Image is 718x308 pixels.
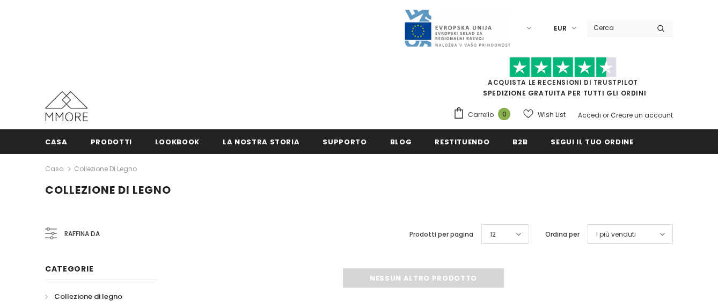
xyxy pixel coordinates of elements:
span: Wish List [538,109,566,120]
a: Carrello 0 [453,107,516,123]
span: Segui il tuo ordine [551,137,633,147]
span: Collezione di legno [45,182,171,197]
span: Collezione di legno [54,291,122,302]
span: 0 [498,108,510,120]
span: La nostra storia [223,137,299,147]
span: Restituendo [435,137,489,147]
a: Collezione di legno [74,164,137,173]
span: Carrello [468,109,494,120]
img: Fidati di Pilot Stars [509,57,617,78]
span: 12 [490,229,496,240]
span: Blog [390,137,412,147]
img: Javni Razpis [404,9,511,48]
span: Prodotti [91,137,132,147]
span: EUR [554,23,567,34]
label: Ordina per [545,229,580,240]
label: Prodotti per pagina [409,229,473,240]
span: Casa [45,137,68,147]
a: B2B [512,129,527,153]
a: Lookbook [155,129,200,153]
a: Collezione di legno [45,287,122,306]
a: Casa [45,163,64,175]
span: SPEDIZIONE GRATUITA PER TUTTI GLI ORDINI [453,62,673,98]
a: Acquista le recensioni di TrustPilot [488,78,638,87]
a: Wish List [523,105,566,124]
span: I più venduti [596,229,636,240]
a: Segui il tuo ordine [551,129,633,153]
span: Categorie [45,263,93,274]
span: supporto [323,137,367,147]
a: Creare un account [611,111,673,120]
span: or [603,111,609,120]
a: Prodotti [91,129,132,153]
input: Search Site [587,20,649,35]
span: Lookbook [155,137,200,147]
a: Casa [45,129,68,153]
a: La nostra storia [223,129,299,153]
a: Javni Razpis [404,23,511,32]
a: Restituendo [435,129,489,153]
img: Casi MMORE [45,91,88,121]
span: Raffina da [64,228,100,240]
span: B2B [512,137,527,147]
a: supporto [323,129,367,153]
a: Accedi [578,111,601,120]
a: Blog [390,129,412,153]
